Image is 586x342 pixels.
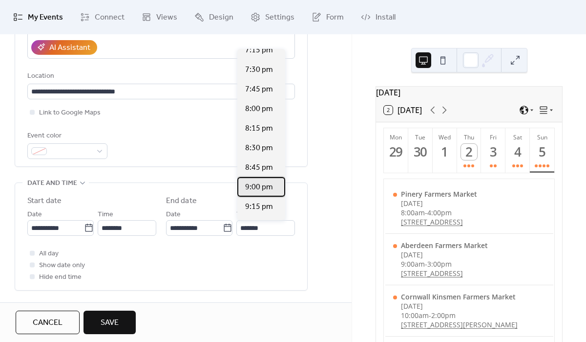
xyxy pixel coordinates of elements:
[384,128,408,173] button: Mon29
[95,12,125,23] span: Connect
[401,311,429,320] span: 10:00am
[354,4,403,30] a: Install
[156,12,177,23] span: Views
[425,208,427,217] span: -
[101,317,119,329] span: Save
[39,107,101,119] span: Link to Google Maps
[6,4,70,30] a: My Events
[425,259,427,269] span: -
[534,144,550,160] div: 5
[245,64,273,76] span: 7:30 pm
[481,128,505,173] button: Fri3
[401,189,477,199] div: Pinery Farmers Market
[265,12,294,23] span: Settings
[27,301,86,313] span: Recurring event
[245,84,273,95] span: 7:45 pm
[530,128,554,173] button: Sun5
[245,162,273,174] span: 8:45 pm
[461,144,477,160] div: 2
[134,4,185,30] a: Views
[27,195,62,207] div: Start date
[508,133,527,141] div: Sat
[436,133,454,141] div: Wed
[401,208,425,217] span: 8:00am
[27,178,77,189] span: Date and time
[27,70,293,82] div: Location
[245,45,273,56] span: 7:15 pm
[401,250,488,259] div: [DATE]
[187,4,241,30] a: Design
[411,133,430,141] div: Tue
[429,311,431,320] span: -
[304,4,351,30] a: Form
[166,195,197,207] div: End date
[98,209,113,221] span: Time
[408,128,433,173] button: Tue30
[485,144,502,160] div: 3
[209,12,233,23] span: Design
[31,40,97,55] button: AI Assistant
[413,144,429,160] div: 30
[326,12,344,23] span: Form
[39,248,59,260] span: All day
[166,209,181,221] span: Date
[245,142,273,154] span: 8:30 pm
[376,87,562,98] div: [DATE]
[49,42,90,54] div: AI Assistant
[505,128,530,173] button: Sat4
[431,311,456,320] span: 2:00pm
[236,209,252,221] span: Time
[28,12,63,23] span: My Events
[39,272,82,283] span: Hide end time
[376,12,396,23] span: Install
[245,201,273,213] span: 9:15 pm
[427,259,452,269] span: 3:00pm
[533,133,551,141] div: Sun
[16,311,80,334] button: Cancel
[73,4,132,30] a: Connect
[401,217,477,227] a: [STREET_ADDRESS]
[460,133,479,141] div: Thu
[380,103,425,117] button: 2[DATE]
[245,123,273,135] span: 8:15 pm
[427,208,452,217] span: 4:00pm
[484,133,502,141] div: Fri
[401,320,518,329] a: [STREET_ADDRESS][PERSON_NAME]
[401,269,488,278] a: [STREET_ADDRESS]
[388,144,404,160] div: 29
[33,317,63,329] span: Cancel
[401,259,425,269] span: 9:00am
[401,199,477,208] div: [DATE]
[245,182,273,193] span: 9:00 pm
[401,301,518,311] div: [DATE]
[433,128,457,173] button: Wed1
[510,144,526,160] div: 4
[243,4,302,30] a: Settings
[27,209,42,221] span: Date
[457,128,481,173] button: Thu2
[387,133,405,141] div: Mon
[39,260,85,272] span: Show date only
[27,130,105,142] div: Event color
[437,144,453,160] div: 1
[84,311,136,334] button: Save
[401,241,488,250] div: Aberdeen Farmers Market
[401,292,518,301] div: Cornwall Kinsmen Farmers Market
[245,103,273,115] span: 8:00 pm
